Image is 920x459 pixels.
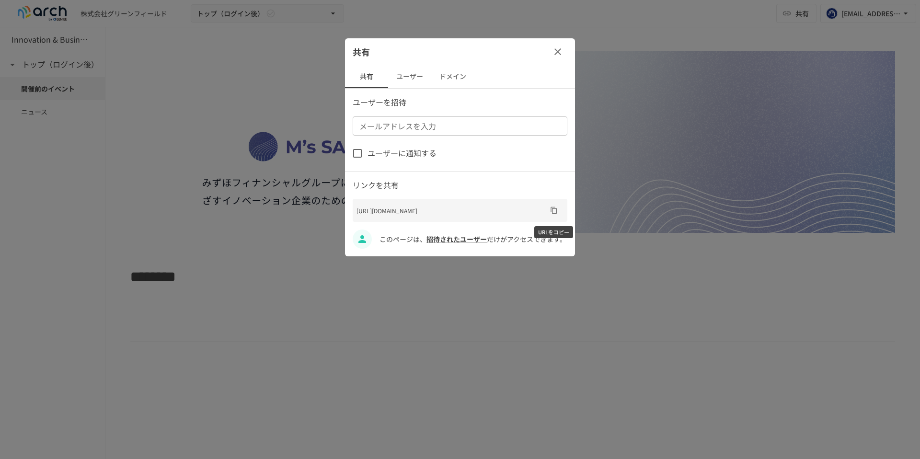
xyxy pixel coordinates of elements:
[353,179,567,192] p: リンクを共有
[431,65,474,88] button: ドメイン
[353,96,567,109] p: ユーザーを招待
[345,65,388,88] button: 共有
[356,206,546,215] p: [URL][DOMAIN_NAME]
[534,226,573,238] div: URLをコピー
[379,234,567,244] p: このページは、 だけがアクセスできます。
[388,65,431,88] button: ユーザー
[345,38,575,65] div: 共有
[546,203,562,218] button: URLをコピー
[426,234,487,244] a: 招待されたユーザー
[368,147,437,160] span: ユーザーに通知する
